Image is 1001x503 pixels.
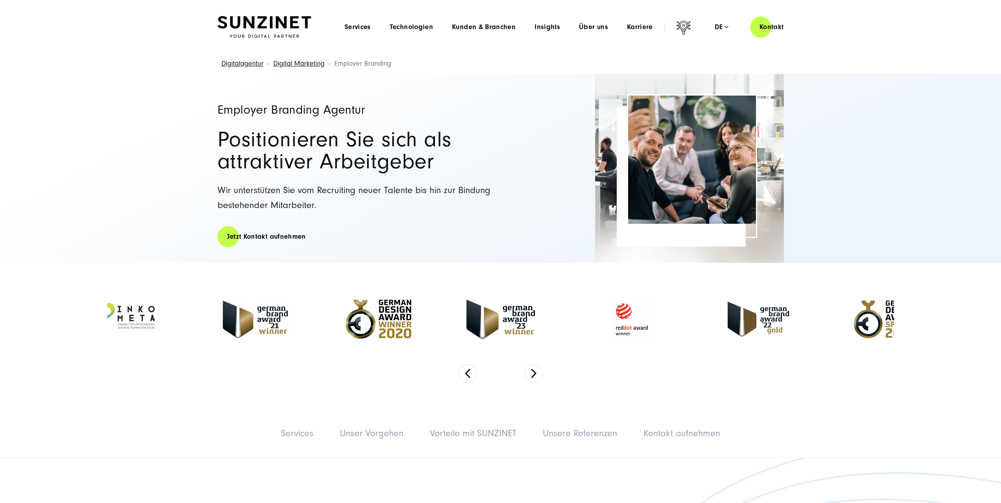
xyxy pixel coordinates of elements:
button: Previous [458,364,477,383]
img: SUNZINET Full Service Digital Agentur [218,16,311,38]
button: Next [524,364,543,383]
a: Unser Vorgehen [340,428,404,439]
a: Services [281,428,313,439]
img: German Brand Award 2022 Gold Winner - employer branding agentur SUNZINET [728,302,789,337]
img: Inkometa Award für interne Kommunikation - employer branding agentur SUNZINET [82,296,165,343]
a: Digitalagentur [221,59,264,68]
a: Unsere Referenzen [543,428,617,439]
img: Employer Branding Agentur Bürosituation [595,74,784,263]
img: German Design Award Speacial - employer branding agentur SUNZINET [844,296,927,343]
a: Vorteile mit SUNZINET [430,428,516,439]
span: Wir unterstützen Sie vom Recruiting neuer Talente bis hin zur Bindung bestehender Mitarbeiter. [218,185,490,210]
a: Kontakt aufnehmen [643,428,720,439]
a: Digital Marketing [273,59,324,68]
img: Reddot Award Winner - employer branding agentur SUNZINET [590,296,673,343]
a: Kontakt [750,16,793,38]
a: Kunden & Branchen [452,23,516,31]
div: de [715,23,728,31]
img: German Brand Award 2023 Winner - employer branding agentur SUNZINET [466,300,535,339]
a: Karriere [627,23,653,31]
a: Technologien [390,23,433,31]
img: German Brand Award 2021 Winner - employer branding agentur SUNZINET [220,296,291,343]
h2: Positionieren Sie sich als attraktiver Arbeitgeber [218,129,493,173]
a: Jetzt Kontakt aufnehmen [218,225,315,248]
a: Über uns [579,23,608,31]
img: German Design Award Winner 2020 - employer branding agentur SUNZINET [346,300,411,339]
h1: Employer Branding Agentur [218,103,493,116]
span: Employer Branding [334,59,391,68]
img: Employer Branding Agentur - Mitarbeitersituation [628,96,756,223]
a: Insights [535,23,560,31]
a: Services [345,23,371,31]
